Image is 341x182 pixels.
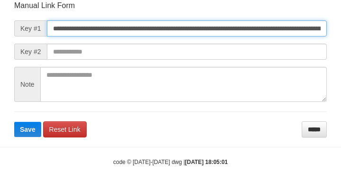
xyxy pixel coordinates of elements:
[14,0,327,11] p: Manual Link Form
[185,159,228,165] strong: [DATE] 18:05:01
[43,121,87,137] a: Reset Link
[14,122,41,137] button: Save
[14,44,47,60] span: Key #2
[49,126,81,133] span: Reset Link
[14,20,47,36] span: Key #1
[113,159,228,165] small: code © [DATE]-[DATE] dwg |
[14,67,40,102] span: Note
[20,126,36,133] span: Save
